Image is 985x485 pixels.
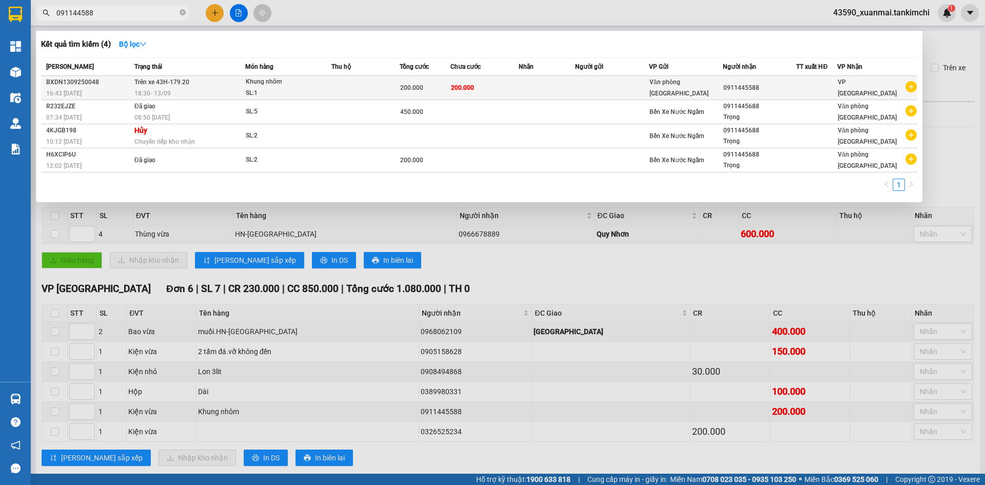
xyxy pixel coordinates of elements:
span: search [43,9,50,16]
img: logo-vxr [9,7,22,22]
span: Người nhận [723,63,756,70]
span: plus-circle [905,129,917,141]
img: dashboard-icon [10,41,21,52]
div: 0911445688 [723,101,796,112]
img: solution-icon [10,144,21,154]
button: right [905,179,917,191]
span: Món hàng [245,63,273,70]
span: Đã giao [134,157,155,164]
span: 10:12 [DATE] [46,138,82,145]
span: 07:34 [DATE] [46,114,82,121]
span: Tổng cước [400,63,429,70]
div: SL: 5 [246,106,323,118]
span: Bến Xe Nước Ngầm [649,157,704,164]
strong: Hủy [134,126,147,134]
span: notification [11,440,21,450]
span: VP Gửi [649,63,668,70]
span: plus-circle [905,81,917,92]
span: Đã giao [134,103,155,110]
div: SL: 2 [246,154,323,166]
span: plus-circle [905,153,917,165]
span: question-circle [11,417,21,427]
img: warehouse-icon [10,394,21,404]
span: Văn phòng [GEOGRAPHIC_DATA] [838,103,897,121]
div: H6XCIP6U [46,149,131,160]
span: Văn phòng [GEOGRAPHIC_DATA] [649,79,708,97]
div: Trọng [723,160,796,171]
input: Tìm tên, số ĐT hoặc mã đơn [56,7,178,18]
img: warehouse-icon [10,92,21,103]
span: 12:02 [DATE] [46,162,82,169]
span: [PERSON_NAME] [46,63,94,70]
li: Next Page [905,179,917,191]
span: down [140,41,147,48]
button: Bộ lọcdown [111,36,155,52]
span: close-circle [180,8,186,18]
h3: Kết quả tìm kiếm ( 4 ) [41,39,111,50]
div: Trọng [723,136,796,147]
button: left [880,179,893,191]
span: right [908,181,914,187]
img: warehouse-icon [10,67,21,77]
span: Bến Xe Nước Ngầm [649,132,704,140]
span: Người gửi [575,63,603,70]
img: warehouse-icon [10,118,21,129]
span: Chuyển tiếp kho nhận [134,138,195,145]
div: Trọng [723,112,796,123]
span: Trạng thái [134,63,162,70]
a: 1 [893,179,904,190]
div: 4KJGB198 [46,125,131,136]
span: Thu hộ [331,63,351,70]
span: left [883,181,890,187]
div: SL: 2 [246,130,323,142]
div: R232EJZE [46,101,131,112]
span: message [11,463,21,473]
div: 0911445688 [723,125,796,136]
div: SL: 1 [246,88,323,99]
span: plus-circle [905,105,917,117]
strong: Bộ lọc [119,40,147,48]
div: 0911445588 [723,83,796,93]
span: Nhãn [519,63,534,70]
span: Văn phòng [GEOGRAPHIC_DATA] [838,127,897,145]
span: TT xuất HĐ [796,63,828,70]
div: BXDN1309250048 [46,77,131,88]
span: VP Nhận [837,63,862,70]
span: 08:50 [DATE] [134,114,170,121]
div: Khung nhôm [246,76,323,88]
span: 200.000 [451,84,474,91]
span: VP [GEOGRAPHIC_DATA] [838,79,897,97]
span: close-circle [180,9,186,15]
span: 200.000 [400,84,423,91]
span: 16:43 [DATE] [46,90,82,97]
span: 200.000 [400,157,423,164]
div: 0911445688 [723,149,796,160]
span: Chưa cước [450,63,481,70]
span: Văn phòng [GEOGRAPHIC_DATA] [838,151,897,169]
span: 18:30 - 13/09 [134,90,171,97]
span: 450.000 [400,108,423,115]
span: Bến Xe Nước Ngầm [649,108,704,115]
span: Trên xe 43H-179.20 [134,79,189,86]
li: 1 [893,179,905,191]
li: Previous Page [880,179,893,191]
